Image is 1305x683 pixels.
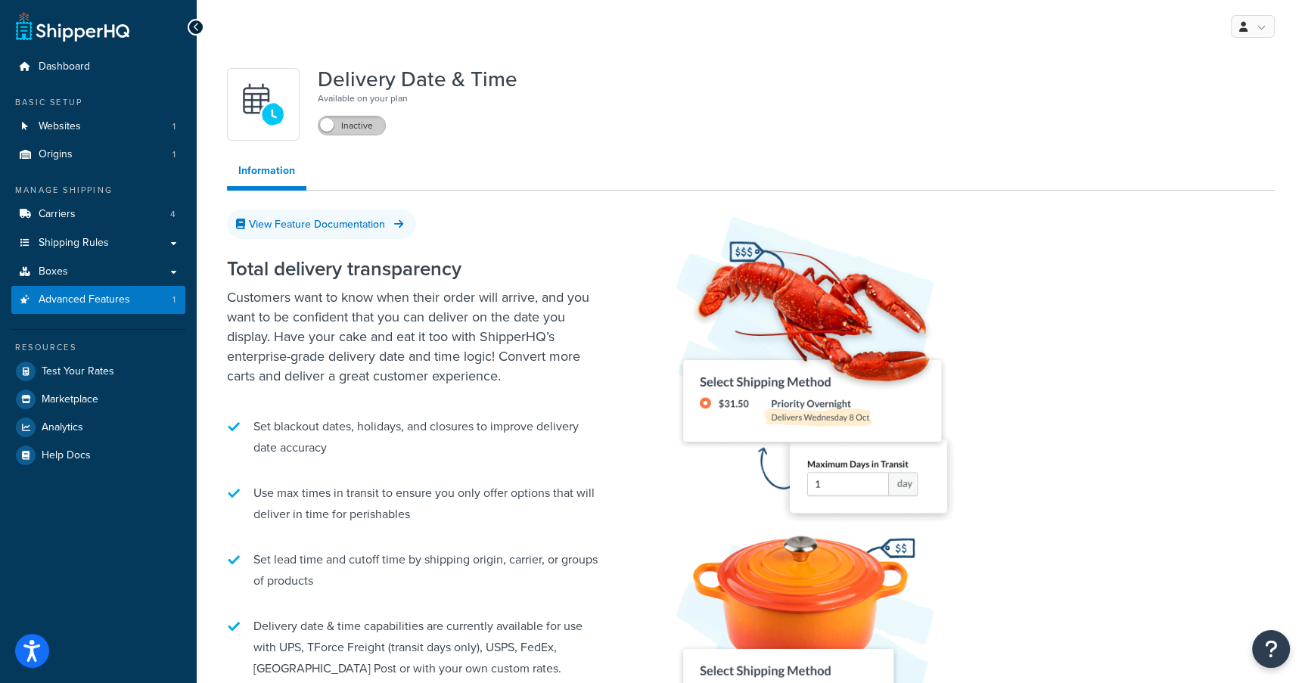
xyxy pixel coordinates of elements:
[237,78,290,131] img: gfkeb5ejjkALwAAAABJRU5ErkJggg==
[11,414,185,441] a: Analytics
[11,141,185,169] li: Origins
[11,229,185,257] a: Shipping Rules
[42,449,91,462] span: Help Docs
[11,200,185,228] li: Carriers
[318,68,517,91] h1: Delivery Date & Time
[39,120,81,133] span: Websites
[170,208,176,221] span: 4
[11,113,185,141] li: Websites
[227,287,605,386] p: Customers want to know when their order will arrive, and you want to be confident that you can de...
[11,358,185,385] a: Test Your Rates
[1252,630,1290,668] button: Open Resource Center
[42,365,114,378] span: Test Your Rates
[227,210,416,239] a: View Feature Documentation
[11,53,185,81] a: Dashboard
[172,120,176,133] span: 1
[172,293,176,306] span: 1
[11,200,185,228] a: Carriers4
[11,113,185,141] a: Websites1
[227,542,605,599] li: Set lead time and cutoff time by shipping origin, carrier, or groups of products
[318,116,385,135] label: Inactive
[227,156,306,191] a: Information
[318,91,517,106] p: Available on your plan
[11,184,185,197] div: Manage Shipping
[39,237,109,250] span: Shipping Rules
[39,293,130,306] span: Advanced Features
[11,286,185,314] a: Advanced Features1
[42,393,98,406] span: Marketplace
[39,61,90,73] span: Dashboard
[11,341,185,354] div: Resources
[11,286,185,314] li: Advanced Features
[227,475,605,532] li: Use max times in transit to ensure you only offer options that will deliver in time for perishables
[11,386,185,413] a: Marketplace
[39,148,73,161] span: Origins
[11,442,185,469] a: Help Docs
[227,258,605,280] h2: Total delivery transparency
[227,408,605,466] li: Set blackout dates, holidays, and closures to improve delivery date accuracy
[11,96,185,109] div: Basic Setup
[172,148,176,161] span: 1
[39,265,68,278] span: Boxes
[39,208,76,221] span: Carriers
[11,141,185,169] a: Origins1
[11,258,185,286] a: Boxes
[42,421,83,434] span: Analytics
